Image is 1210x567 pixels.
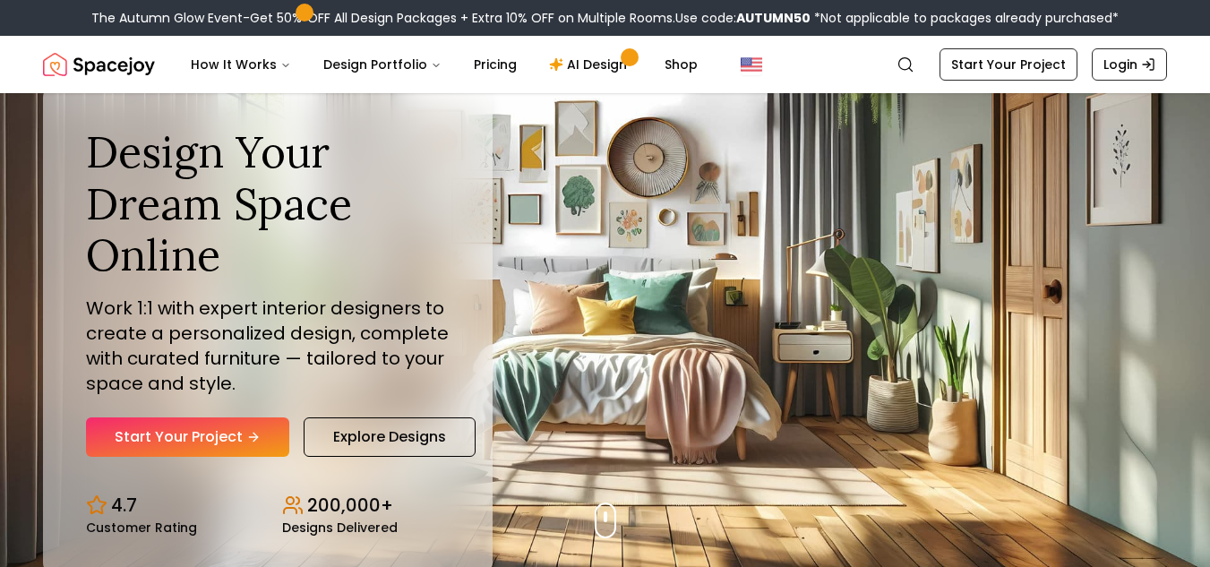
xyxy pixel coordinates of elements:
button: Design Portfolio [309,47,456,82]
p: 4.7 [111,493,137,518]
div: The Autumn Glow Event-Get 50% OFF All Design Packages + Extra 10% OFF on Multiple Rooms. [91,9,1119,27]
small: Designs Delivered [282,521,398,534]
span: *Not applicable to packages already purchased* [811,9,1119,27]
span: Use code: [675,9,811,27]
a: Spacejoy [43,47,155,82]
img: Spacejoy Logo [43,47,155,82]
h1: Design Your Dream Space Online [86,126,450,281]
b: AUTUMN50 [736,9,811,27]
p: Work 1:1 with expert interior designers to create a personalized design, complete with curated fu... [86,296,450,396]
nav: Main [176,47,712,82]
a: Explore Designs [304,417,476,457]
img: United States [741,54,762,75]
nav: Global [43,36,1167,93]
a: AI Design [535,47,647,82]
div: Design stats [86,478,450,534]
button: How It Works [176,47,305,82]
a: Shop [650,47,712,82]
a: Login [1092,48,1167,81]
a: Start Your Project [940,48,1077,81]
small: Customer Rating [86,521,197,534]
p: 200,000+ [307,493,393,518]
a: Pricing [459,47,531,82]
a: Start Your Project [86,417,289,457]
